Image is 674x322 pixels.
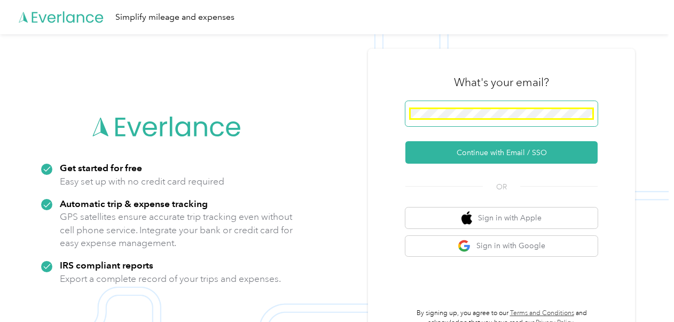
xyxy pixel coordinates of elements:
[458,240,471,253] img: google logo
[60,259,153,271] strong: IRS compliant reports
[405,141,598,164] button: Continue with Email / SSO
[454,75,549,90] h3: What's your email?
[60,162,142,173] strong: Get started for free
[483,181,520,193] span: OR
[405,208,598,228] button: apple logoSign in with Apple
[405,236,598,257] button: google logoSign in with Google
[510,309,574,317] a: Terms and Conditions
[461,211,472,225] img: apple logo
[60,175,224,188] p: Easy set up with no credit card required
[60,272,281,286] p: Export a complete record of your trips and expenses.
[60,198,208,209] strong: Automatic trip & expense tracking
[60,210,293,250] p: GPS satellites ensure accurate trip tracking even without cell phone service. Integrate your bank...
[115,11,234,24] div: Simplify mileage and expenses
